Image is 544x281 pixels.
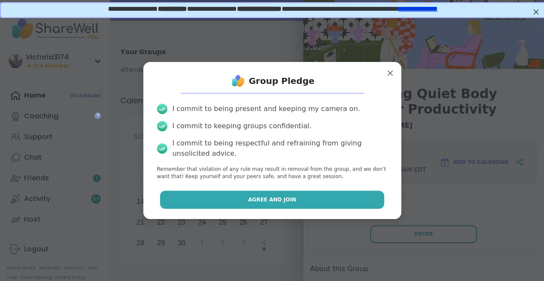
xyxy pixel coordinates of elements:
[249,75,314,87] h1: Group Pledge
[172,138,387,159] div: I commit to being respectful and refraining from giving unsolicited advice.
[94,112,101,119] iframe: Spotlight
[172,104,360,114] div: I commit to being present and keeping my camera on.
[230,72,247,90] img: ShareWell Logo
[157,166,387,180] p: Remember that violation of any rule may result in removal from the group, and we don’t want that!...
[160,191,384,209] button: Agree and Join
[172,121,312,131] div: I commit to keeping groups confidential.
[248,196,296,204] span: Agree and Join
